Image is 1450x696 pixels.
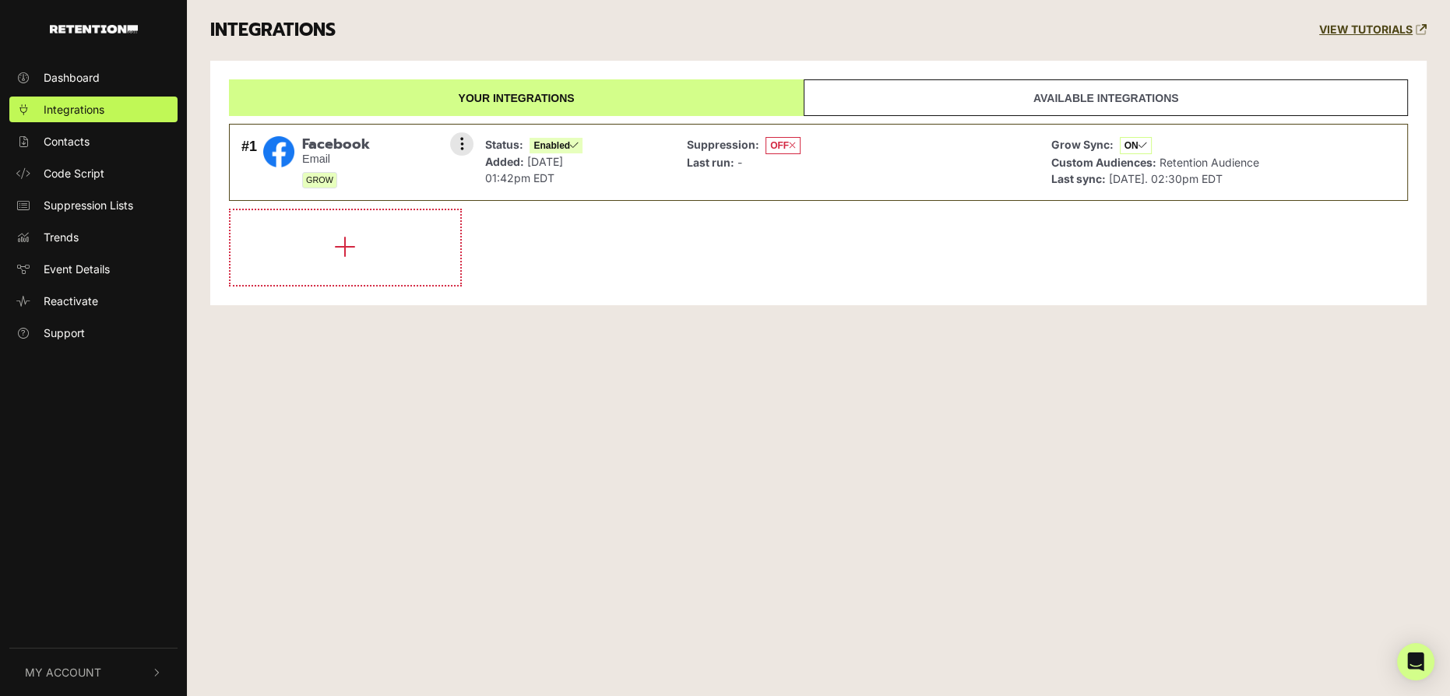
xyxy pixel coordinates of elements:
strong: Status: [485,138,523,151]
img: Retention.com [50,25,138,33]
span: Code Script [44,165,104,181]
span: [DATE] 01:42pm EDT [485,155,563,185]
span: Dashboard [44,69,100,86]
span: Trends [44,229,79,245]
div: #1 [241,136,257,189]
span: ON [1120,137,1152,154]
strong: Suppression: [687,138,759,151]
strong: Last run: [687,156,734,169]
a: Your integrations [229,79,804,116]
strong: Grow Sync: [1051,138,1114,151]
span: Reactivate [44,293,98,309]
span: OFF [765,137,801,154]
span: [DATE]. 02:30pm EDT [1109,172,1223,185]
span: Facebook [302,136,370,153]
span: Event Details [44,261,110,277]
button: My Account [9,649,178,696]
span: My Account [25,664,101,680]
img: Facebook [263,136,294,167]
span: Retention Audience [1160,156,1259,169]
a: Event Details [9,256,178,282]
a: Support [9,320,178,346]
span: - [737,156,742,169]
span: Enabled [530,138,582,153]
a: Reactivate [9,288,178,314]
a: Available integrations [804,79,1408,116]
span: GROW [302,172,337,188]
span: Support [44,325,85,341]
a: Code Script [9,160,178,186]
a: VIEW TUTORIALS [1319,23,1427,37]
strong: Added: [485,155,524,168]
span: Integrations [44,101,104,118]
a: Suppression Lists [9,192,178,218]
a: Contacts [9,128,178,154]
h3: INTEGRATIONS [210,19,336,41]
span: Suppression Lists [44,197,133,213]
strong: Last sync: [1051,172,1106,185]
strong: Custom Audiences: [1051,156,1156,169]
a: Integrations [9,97,178,122]
small: Email [302,153,370,166]
a: Dashboard [9,65,178,90]
span: Contacts [44,133,90,149]
a: Trends [9,224,178,250]
div: Open Intercom Messenger [1397,643,1434,680]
